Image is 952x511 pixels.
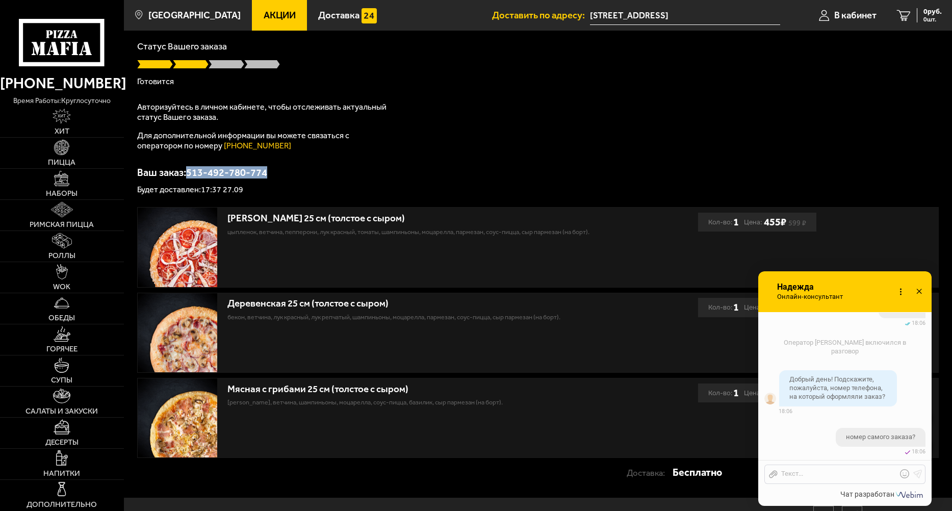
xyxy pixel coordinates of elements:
[840,490,925,498] a: Чат разработан
[846,433,915,442] span: номер самого заказа?
[227,384,603,395] div: Мясная с грибами 25 см (толстое с сыром)
[708,298,739,317] div: Кол-во:
[227,227,603,237] p: цыпленок, ветчина, пепперони, лук красный, томаты, шампиньоны, моцарелла, пармезан, соус-пицца, с...
[25,407,98,415] span: Салаты и закуски
[733,384,739,402] b: 1
[137,131,392,151] p: Для дополнительной информации вы можете связаться с оператором по номеру
[776,283,849,292] span: Надежда
[789,375,885,400] span: Добрый день! Подскажите, пожалуйста, номер телефона, на который оформляли заказ?
[45,439,79,446] span: Десерты
[708,384,739,402] div: Кол-во:
[764,216,786,228] b: 455 ₽
[912,320,925,326] span: 18:06
[137,42,939,51] p: Статус Вашего заказа
[779,408,792,415] span: 18:06
[48,314,75,322] span: Обеды
[224,141,291,150] a: [PHONE_NUMBER]
[744,298,762,317] span: Цена:
[784,339,906,355] span: Оператор [PERSON_NAME] включился в разговор
[137,78,939,86] p: Готовится
[227,213,603,224] div: [PERSON_NAME] 25 см (толстое с сыром)
[744,213,762,232] span: Цена:
[53,283,70,291] span: WOK
[30,221,94,228] span: Римская пицца
[264,11,296,20] span: Акции
[733,213,739,232] b: 1
[227,312,603,322] p: бекон, ветчина, лук красный, лук репчатый, шампиньоны, моцарелла, пармезан, соус-пицца, сыр парме...
[27,501,97,508] span: Дополнительно
[912,448,925,455] span: 18:06
[137,102,392,122] p: Авторизуйтесь в личном кабинете, чтобы отслеживать актуальный статус Вашего заказа.
[744,384,762,402] span: Цена:
[733,298,739,317] b: 1
[834,11,877,20] span: В кабинет
[673,463,722,482] strong: Бесплатно
[148,11,241,20] span: [GEOGRAPHIC_DATA]
[48,159,75,166] span: Пицца
[923,8,942,15] span: 0 руб.
[137,186,939,194] p: Будет доставлен: 17:37 27.09
[46,190,78,197] span: Наборы
[46,345,78,353] span: Горячее
[590,6,780,25] input: Ваш адрес доставки
[227,298,603,310] div: Деревенская 25 см (толстое с сыром)
[492,11,590,20] span: Доставить по адресу:
[923,16,942,22] span: 0 шт.
[51,376,72,384] span: Супы
[55,127,69,135] span: Хит
[776,293,849,301] span: Онлайн-консультант
[318,11,359,20] span: Доставка
[627,464,673,482] p: Доставка:
[227,397,603,407] p: [PERSON_NAME], ветчина, шампиньоны, моцарелла, соус-пицца, базилик, сыр пармезан (на борт).
[788,220,806,225] s: 599 ₽
[764,393,776,404] img: visitor_avatar_default.png
[708,213,739,232] div: Кол-во:
[48,252,75,260] span: Роллы
[137,167,939,177] p: Ваш заказ: 513-492-780-774
[362,8,376,23] img: 15daf4d41897b9f0e9f617042186c801.svg
[43,470,80,477] span: Напитки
